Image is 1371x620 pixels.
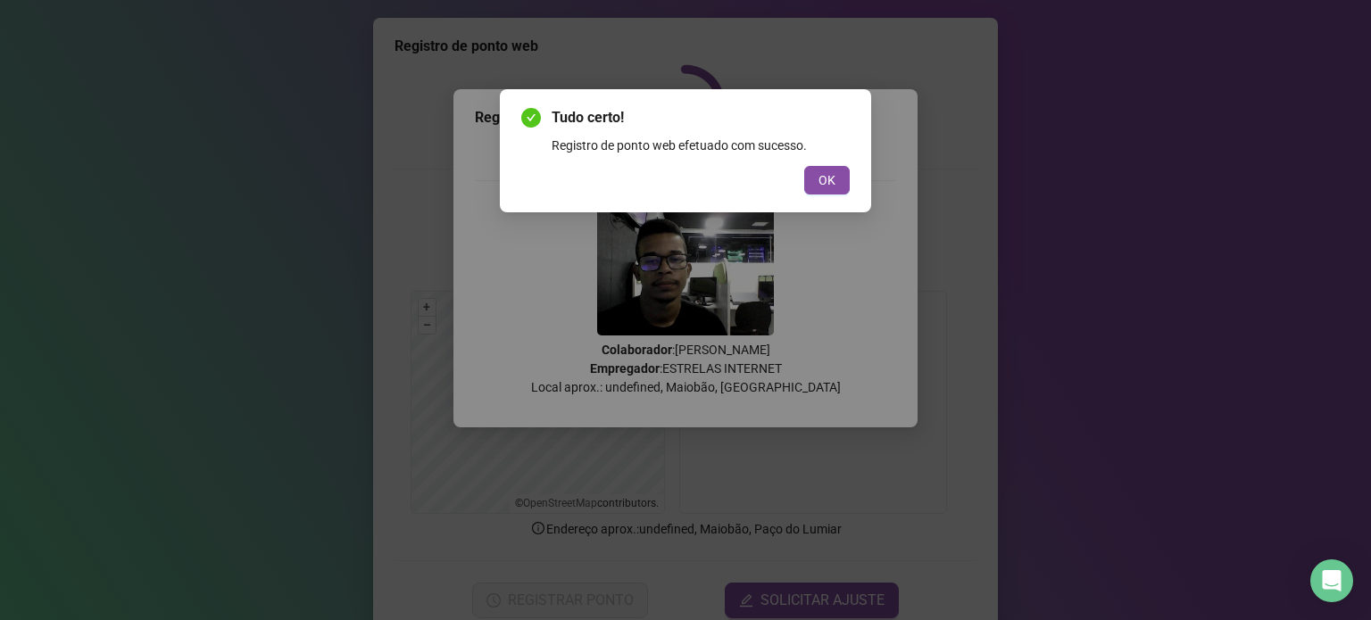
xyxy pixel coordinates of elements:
[1310,559,1353,602] div: Open Intercom Messenger
[552,136,850,155] div: Registro de ponto web efetuado com sucesso.
[804,166,850,194] button: OK
[552,107,850,128] span: Tudo certo!
[521,108,541,128] span: check-circle
[818,170,835,190] span: OK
